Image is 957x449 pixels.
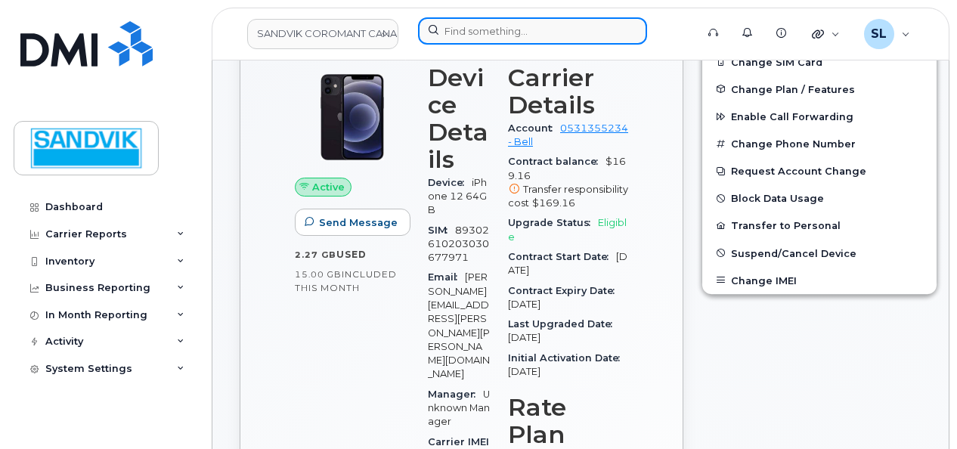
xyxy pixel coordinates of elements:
[702,184,937,212] button: Block Data Usage
[702,212,937,239] button: Transfer to Personal
[508,217,627,242] span: Eligible
[508,299,540,310] span: [DATE]
[508,122,628,147] a: 0531355234 - Bell
[532,197,575,209] span: $169.16
[871,25,887,43] span: SL
[428,271,465,283] span: Email
[702,103,937,130] button: Enable Call Forwarding
[702,267,937,294] button: Change IMEI
[319,215,398,230] span: Send Message
[312,180,345,194] span: Active
[428,389,490,428] span: Unknown Manager
[428,64,490,173] h3: Device Details
[508,64,628,119] h3: Carrier Details
[295,249,336,260] span: 2.27 GB
[508,122,560,134] span: Account
[508,156,628,210] span: $169.16
[702,240,937,267] button: Suspend/Cancel Device
[702,130,937,157] button: Change Phone Number
[702,76,937,103] button: Change Plan / Features
[508,394,628,448] h3: Rate Plan
[295,209,410,236] button: Send Message
[508,217,598,228] span: Upgrade Status
[307,72,398,163] img: iPhone_12.jpg
[508,318,620,330] span: Last Upgraded Date
[508,251,616,262] span: Contract Start Date
[702,48,937,76] button: Change SIM Card
[428,224,489,264] span: 89302610203030677971
[508,156,605,167] span: Contract balance
[508,332,540,343] span: [DATE]
[508,352,627,364] span: Initial Activation Date
[428,389,483,400] span: Manager
[731,111,853,122] span: Enable Call Forwarding
[731,247,856,259] span: Suspend/Cancel Device
[428,177,487,216] span: iPhone 12 64GB
[853,19,921,49] div: Stacy Lewis
[508,184,628,209] span: Transfer responsibility cost
[418,17,647,45] input: Find something...
[336,249,367,260] span: used
[801,19,850,49] div: Quicklinks
[508,366,540,377] span: [DATE]
[428,177,472,188] span: Device
[295,269,342,280] span: 15.00 GB
[702,157,937,184] button: Request Account Change
[508,285,622,296] span: Contract Expiry Date
[731,83,855,94] span: Change Plan / Features
[428,224,455,236] span: SIM
[295,268,397,293] span: included this month
[247,19,398,49] a: SANDVIK COROMANT CANADA INC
